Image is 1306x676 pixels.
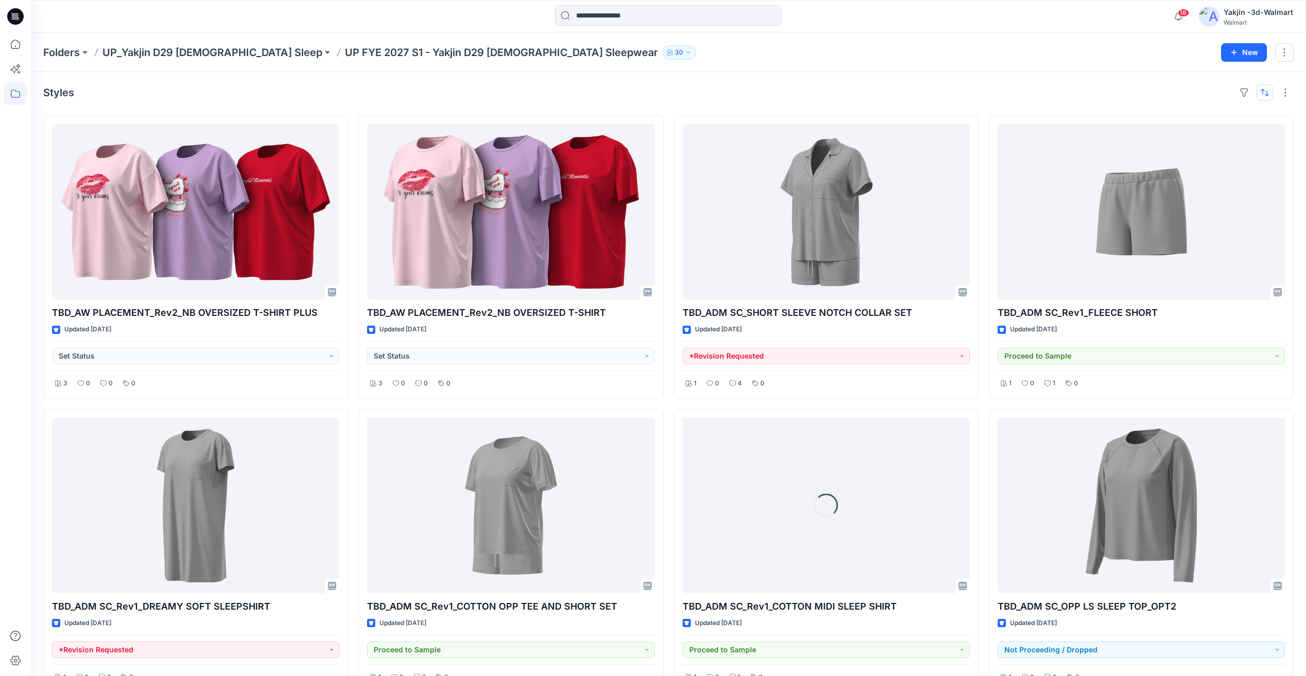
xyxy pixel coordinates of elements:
[1178,9,1189,17] span: 18
[694,378,696,389] p: 1
[1074,378,1078,389] p: 0
[1199,6,1220,27] img: avatar
[446,378,450,389] p: 0
[695,618,742,629] p: Updated [DATE]
[1224,6,1293,19] div: Yakjin -3d-Walmart
[63,378,67,389] p: 3
[86,378,90,389] p: 0
[1010,324,1057,335] p: Updated [DATE]
[998,124,1285,299] a: TBD_ADM SC_Rev1_FLEECE SHORT
[998,418,1285,593] a: TBD_ADM SC_OPP LS SLEEP TOP_OPT2
[52,306,339,320] p: TBD_AW PLACEMENT_Rev2_NB OVERSIZED T-SHIRT PLUS
[683,599,970,614] p: TBD_ADM SC_Rev1_COTTON MIDI SLEEP SHIRT
[379,618,426,629] p: Updated [DATE]
[378,378,382,389] p: 3
[683,124,970,299] a: TBD_ADM SC_SHORT SLEEVE NOTCH COLLAR SET
[367,124,654,299] a: TBD_AW PLACEMENT_Rev2_NB OVERSIZED T-SHIRT
[424,378,428,389] p: 0
[52,124,339,299] a: TBD_AW PLACEMENT_Rev2_NB OVERSIZED T-SHIRT PLUS
[662,45,696,60] button: 30
[760,378,764,389] p: 0
[64,324,111,335] p: Updated [DATE]
[1010,618,1057,629] p: Updated [DATE]
[401,378,405,389] p: 0
[367,306,654,320] p: TBD_AW PLACEMENT_Rev2_NB OVERSIZED T-SHIRT
[683,306,970,320] p: TBD_ADM SC_SHORT SLEEVE NOTCH COLLAR SET
[1224,19,1293,26] div: Walmart
[109,378,113,389] p: 0
[345,45,658,60] p: UP FYE 2027 S1 - Yakjin D29 [DEMOGRAPHIC_DATA] Sleepwear
[52,418,339,593] a: TBD_ADM SC_Rev1_DREAMY SOFT SLEEPSHIRT
[675,47,683,58] p: 30
[367,599,654,614] p: TBD_ADM SC_Rev1_COTTON OPP TEE AND SHORT SET
[102,45,322,60] a: UP_Yakjin D29 [DEMOGRAPHIC_DATA] Sleep
[715,378,719,389] p: 0
[738,378,742,389] p: 4
[43,45,80,60] a: Folders
[998,599,1285,614] p: TBD_ADM SC_OPP LS SLEEP TOP_OPT2
[1053,378,1055,389] p: 1
[998,306,1285,320] p: TBD_ADM SC_Rev1_FLEECE SHORT
[1009,378,1012,389] p: 1
[52,599,339,614] p: TBD_ADM SC_Rev1_DREAMY SOFT SLEEPSHIRT
[1030,378,1034,389] p: 0
[1221,43,1267,62] button: New
[379,324,426,335] p: Updated [DATE]
[131,378,135,389] p: 0
[367,418,654,593] a: TBD_ADM SC_Rev1_COTTON OPP TEE AND SHORT SET
[43,86,74,99] h4: Styles
[64,618,111,629] p: Updated [DATE]
[695,324,742,335] p: Updated [DATE]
